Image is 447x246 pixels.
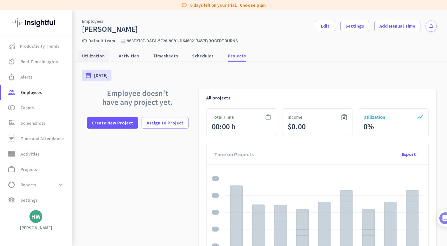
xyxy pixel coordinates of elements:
span: Settings [345,23,364,29]
button: Export [397,148,421,160]
span: Messages [37,216,59,221]
i: av_timer [8,58,15,65]
div: Time on Projects [214,144,254,165]
button: Mark as completed [25,180,74,187]
a: perm_mediaScreenshots [1,115,72,131]
i: storage [8,150,15,158]
div: $0.00 [288,122,305,132]
span: Schedules [192,53,214,59]
span: Utilization [82,53,105,59]
span: Tasks [105,216,119,221]
button: Assign to Project [142,117,189,129]
span: Alerts [20,73,32,81]
a: Employees [82,18,103,24]
i: laptop_mac [120,38,126,43]
div: You're just a few steps away from completing the essential app setup [9,48,119,63]
a: event_noteTime and Attendance [1,131,72,146]
button: expand_more [55,179,67,191]
span: Teams [20,104,34,112]
span: Activities [119,53,139,59]
i: perm_media [8,119,15,127]
span: Real-Time Insights [20,58,58,65]
img: widget-img [341,114,347,120]
button: Settings [340,21,369,31]
div: 1Add employees [12,109,116,120]
div: [PERSON_NAME] from Insightful [36,69,105,75]
a: Default team [88,38,115,44]
span: Income [288,114,302,120]
a: tollTeams [1,100,72,115]
a: notification_importantAlerts [1,69,72,85]
span: Productivity Trends [20,42,60,50]
span: Reports [20,181,36,189]
span: Create New Project [92,120,133,126]
span: Total Time [212,114,234,120]
a: av_timerReal-Time Insights [1,54,72,69]
i: event_note [8,135,15,142]
i: work_outline [8,165,15,173]
img: Profile image for Tamara [23,67,33,77]
span: Assign to Project [147,120,183,126]
div: It's time to add your employees! This is crucial since Insightful will start collecting their act... [25,122,111,149]
span: Utilization [363,114,385,120]
button: Edit [315,21,335,31]
span: Help [75,216,85,221]
span: Employees [20,89,42,96]
span: Export [402,151,416,157]
div: 0% [363,122,374,132]
a: menu-itemProductivity Trends [1,38,72,54]
a: data_usageReportsexpand_more [1,177,72,192]
i: toll [8,104,15,112]
p: About 10 minutes [82,84,122,91]
span: All projects [206,95,231,101]
span: Screenshots [20,119,45,127]
a: groupEmployees [1,85,72,100]
span: Projects [20,165,37,173]
button: Tasks [96,200,128,226]
div: Add employees [25,112,109,118]
span: Edit [321,23,329,29]
i: notification_important [8,73,15,81]
i: group [8,89,15,96]
div: [PERSON_NAME] [82,24,138,34]
div: HW [31,213,41,220]
img: Insightful logo [12,10,59,35]
i: notifications [428,23,434,29]
button: notifications [426,21,437,32]
button: Add Manual Time [374,21,420,31]
div: 00:00 h [212,122,236,132]
button: Create New Project [87,117,138,129]
span: Settings [20,196,38,204]
div: Close [112,3,124,14]
a: work_outlineProjects [1,162,72,177]
span: Activities [20,150,40,158]
span: Projects [228,53,246,59]
span: Timesheets [153,53,178,59]
a: settingsSettings [1,192,72,208]
i: work_outline [265,114,272,120]
span: [DATE] [94,72,108,79]
button: Help [64,200,96,226]
span: Time and Attendance [20,135,64,142]
h2: Employee doesn't have any project yet. [99,89,176,107]
i: toll [82,38,87,43]
p: 963e270e-daea-5e26-9c91-d6460217457f/robertburns [127,38,238,44]
i: label [181,2,188,8]
span: Home [9,216,22,221]
img: menu-item [9,43,15,49]
a: Choose plan [240,2,266,8]
a: Show me how [25,154,70,167]
h1: Tasks [54,3,75,14]
span: Add Manual Time [379,23,415,29]
i: settings [8,196,15,204]
i: show_chart [417,114,423,120]
p: 4 steps [6,84,23,91]
i: date_range [85,72,92,79]
a: storageActivities [1,146,72,162]
div: Show me how [25,149,111,167]
div: 🎊 Welcome to Insightful! 🎊 [9,25,119,48]
i: data_usage [8,181,15,189]
button: Messages [32,200,64,226]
